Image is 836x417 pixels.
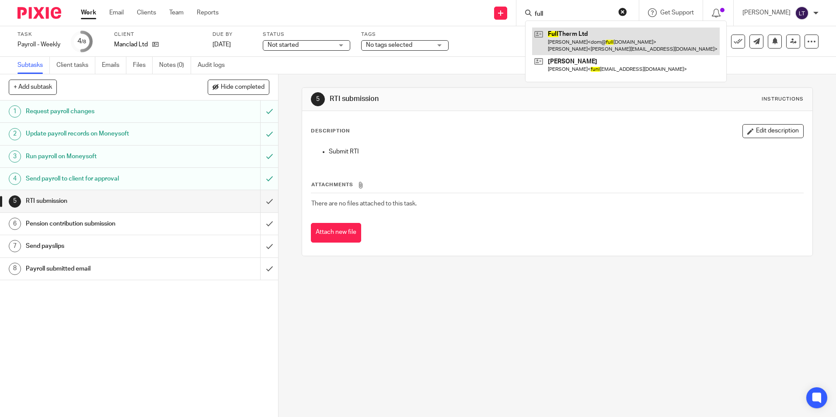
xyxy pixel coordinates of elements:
[17,40,60,49] div: Payroll - Weekly
[169,8,184,17] a: Team
[9,263,21,275] div: 8
[109,8,124,17] a: Email
[198,57,231,74] a: Audit logs
[660,10,694,16] span: Get Support
[77,36,86,46] div: 4
[208,80,269,94] button: Hide completed
[742,124,804,138] button: Edit description
[26,172,176,185] h1: Send payroll to client for approval
[618,7,627,16] button: Clear
[534,10,613,18] input: Search
[137,8,156,17] a: Clients
[361,31,449,38] label: Tags
[26,105,176,118] h1: Request payroll changes
[9,195,21,208] div: 5
[366,42,412,48] span: No tags selected
[17,7,61,19] img: Pixie
[221,84,265,91] span: Hide completed
[81,8,96,17] a: Work
[26,240,176,253] h1: Send payslips
[26,217,176,230] h1: Pension contribution submission
[311,201,417,207] span: There are no files attached to this task.
[329,147,803,156] p: Submit RTI
[26,127,176,140] h1: Update payroll records on Moneysoft
[795,6,809,20] img: svg%3E
[133,57,153,74] a: Files
[9,150,21,163] div: 3
[17,31,60,38] label: Task
[26,150,176,163] h1: Run payroll on Moneysoft
[311,223,361,243] button: Attach new file
[114,40,148,49] p: Manclad Ltd
[26,262,176,275] h1: Payroll submitted email
[268,42,299,48] span: Not started
[742,8,791,17] p: [PERSON_NAME]
[159,57,191,74] a: Notes (0)
[9,218,21,230] div: 6
[9,105,21,118] div: 1
[9,173,21,185] div: 4
[212,42,231,48] span: [DATE]
[330,94,576,104] h1: RTI submission
[311,182,353,187] span: Attachments
[102,57,126,74] a: Emails
[762,96,804,103] div: Instructions
[197,8,219,17] a: Reports
[9,128,21,140] div: 2
[311,92,325,106] div: 5
[311,128,350,135] p: Description
[56,57,95,74] a: Client tasks
[17,57,50,74] a: Subtasks
[9,240,21,252] div: 7
[9,80,57,94] button: + Add subtask
[26,195,176,208] h1: RTI submission
[81,39,86,44] small: /8
[114,31,202,38] label: Client
[212,31,252,38] label: Due by
[263,31,350,38] label: Status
